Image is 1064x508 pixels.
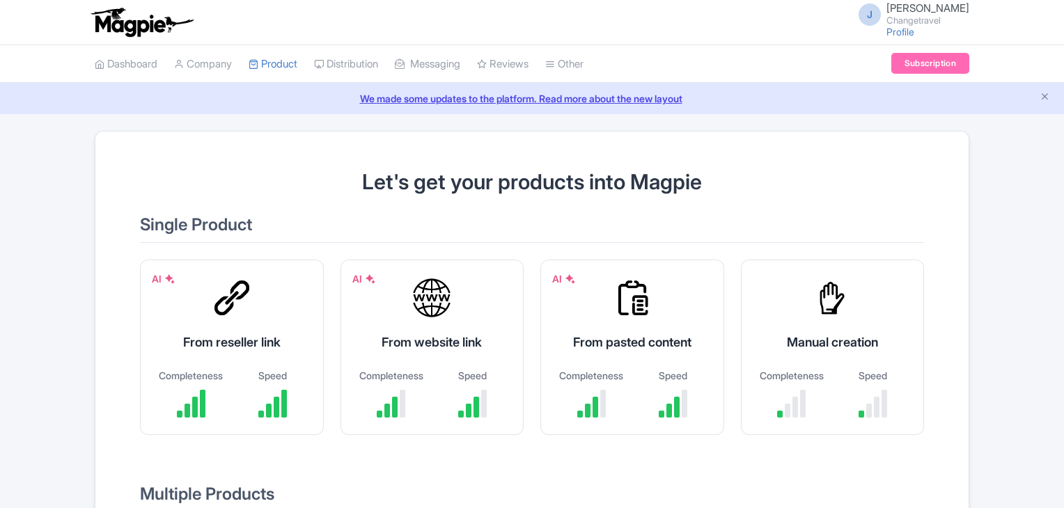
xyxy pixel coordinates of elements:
[174,45,232,84] a: Company
[157,333,306,351] div: From reseller link
[314,45,378,84] a: Distribution
[886,1,969,15] span: [PERSON_NAME]
[140,170,924,193] h1: Let's get your products into Magpie
[152,271,175,286] div: AI
[558,368,625,383] div: Completeness
[95,45,157,84] a: Dashboard
[239,368,306,383] div: Speed
[249,45,297,84] a: Product
[358,333,507,351] div: From website link
[886,26,914,38] a: Profile
[859,3,881,26] span: J
[157,368,225,383] div: Completeness
[545,45,584,84] a: Other
[891,53,969,74] a: Subscription
[886,16,969,25] small: Changetravel
[558,333,707,351] div: From pasted content
[552,271,576,286] div: AI
[164,273,175,285] img: AI Symbol
[639,368,707,383] div: Speed
[758,333,907,351] div: Manual creation
[477,45,529,84] a: Reviews
[88,7,196,38] img: logo-ab69f6fb50320c5b225c76a69d11143b.png
[850,3,969,25] a: J [PERSON_NAME] Changetravel
[439,368,506,383] div: Speed
[140,216,924,243] h2: Single Product
[365,273,376,285] img: AI Symbol
[395,45,460,84] a: Messaging
[839,368,907,383] div: Speed
[741,260,925,452] a: Manual creation Completeness Speed
[358,368,425,383] div: Completeness
[352,271,376,286] div: AI
[8,91,1056,106] a: We made some updates to the platform. Read more about the new layout
[758,368,826,383] div: Completeness
[565,273,576,285] img: AI Symbol
[1040,90,1050,106] button: Close announcement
